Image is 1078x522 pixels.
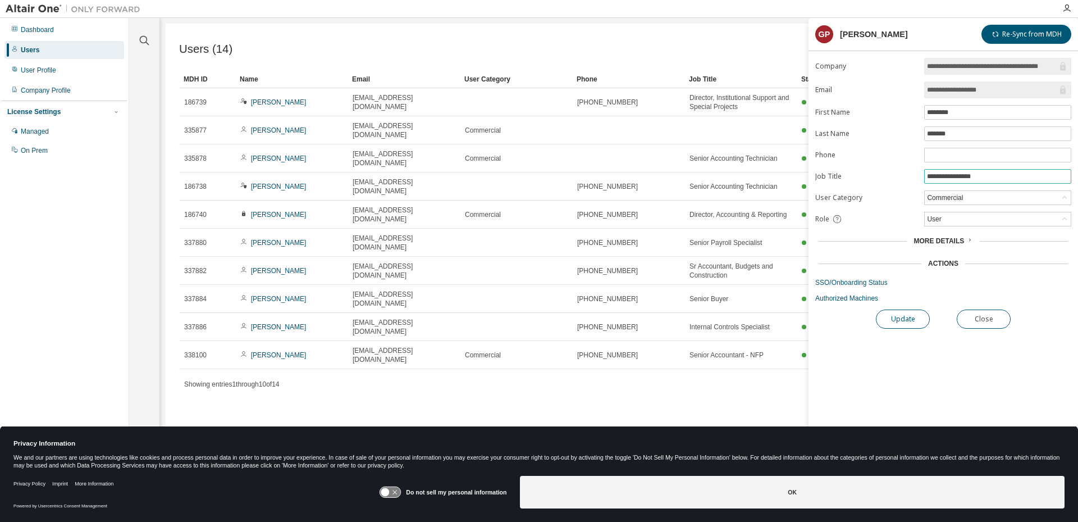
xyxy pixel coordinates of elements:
span: 186740 [184,210,207,219]
div: [PERSON_NAME] [840,30,908,39]
span: [PHONE_NUMBER] [577,294,638,303]
span: Director, Accounting & Reporting [689,210,787,219]
span: [EMAIL_ADDRESS][DOMAIN_NAME] [353,206,455,224]
button: Re-Sync from MDH [981,25,1071,44]
span: Senior Buyer [689,294,728,303]
span: 337880 [184,238,207,247]
div: MDH ID [184,70,231,88]
span: Commercial [465,351,501,360]
a: [PERSON_NAME] [251,155,307,162]
span: Users (14) [179,43,232,56]
span: 335878 [184,154,207,163]
span: Role [815,215,829,224]
a: [PERSON_NAME] [251,239,307,247]
div: Status [801,70,992,88]
span: Commercial [465,126,501,135]
div: User Profile [21,66,56,75]
div: Company Profile [21,86,71,95]
div: Commercial [925,191,1071,205]
div: Name [240,70,343,88]
span: [EMAIL_ADDRESS][DOMAIN_NAME] [353,149,455,167]
span: [EMAIL_ADDRESS][DOMAIN_NAME] [353,346,455,364]
a: [PERSON_NAME] [251,98,307,106]
span: [PHONE_NUMBER] [577,210,638,219]
span: Commercial [465,210,501,219]
span: Director, Institutional Support and Special Projects [689,93,792,111]
label: Last Name [815,129,917,138]
span: Senior Payroll Specialist [689,238,762,247]
span: [PHONE_NUMBER] [577,98,638,107]
span: Commercial [465,154,501,163]
div: Actions [928,259,958,268]
label: Company [815,62,917,71]
label: Phone [815,151,917,160]
div: User [925,213,943,225]
span: [PHONE_NUMBER] [577,351,638,360]
span: Internal Controls Specialist [689,323,770,332]
a: [PERSON_NAME] [251,295,307,303]
span: 186738 [184,182,207,191]
div: Managed [21,127,49,136]
span: [PHONE_NUMBER] [577,238,638,247]
img: Altair One [6,3,146,15]
a: Authorized Machines [815,294,1071,303]
label: Job Title [815,172,917,181]
span: [EMAIL_ADDRESS][DOMAIN_NAME] [353,290,455,308]
span: [EMAIL_ADDRESS][DOMAIN_NAME] [353,121,455,139]
a: SSO/Onboarding Status [815,278,1071,287]
span: Senior Accountant - NFP [689,351,764,360]
a: [PERSON_NAME] [251,267,307,275]
span: [EMAIL_ADDRESS][DOMAIN_NAME] [353,234,455,252]
div: User [925,212,1071,226]
div: On Prem [21,146,48,155]
span: 337884 [184,294,207,303]
div: Dashboard [21,25,54,34]
span: Senior Accounting Technician [689,154,778,163]
button: Update [876,310,930,329]
span: More Details [913,237,964,245]
div: Email [352,70,455,88]
span: 186739 [184,98,207,107]
div: Phone [577,70,680,88]
label: First Name [815,108,917,117]
a: [PERSON_NAME] [251,323,307,331]
div: Users [21,46,39,55]
span: [EMAIL_ADDRESS][DOMAIN_NAME] [353,318,455,336]
span: 335877 [184,126,207,135]
span: 337882 [184,266,207,275]
div: Commercial [925,192,965,204]
div: License Settings [7,107,61,116]
a: [PERSON_NAME] [251,351,307,359]
span: [EMAIL_ADDRESS][DOMAIN_NAME] [353,178,455,196]
span: [PHONE_NUMBER] [577,323,638,332]
label: Email [815,85,917,94]
span: Sr Accountant, Budgets and Construction [689,262,792,280]
span: Showing entries 1 through 10 of 14 [184,380,280,388]
span: [EMAIL_ADDRESS][DOMAIN_NAME] [353,262,455,280]
span: [EMAIL_ADDRESS][DOMAIN_NAME] [353,93,455,111]
span: 337886 [184,323,207,332]
span: [PHONE_NUMBER] [577,182,638,191]
span: Senior Accounting Technician [689,182,778,191]
label: User Category [815,193,917,202]
span: [PHONE_NUMBER] [577,266,638,275]
span: 338100 [184,351,207,360]
div: Job Title [689,70,792,88]
div: GP [815,25,833,43]
a: [PERSON_NAME] [251,211,307,219]
button: Close [957,310,1011,329]
div: User Category [464,70,568,88]
a: [PERSON_NAME] [251,183,307,190]
a: [PERSON_NAME] [251,126,307,134]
